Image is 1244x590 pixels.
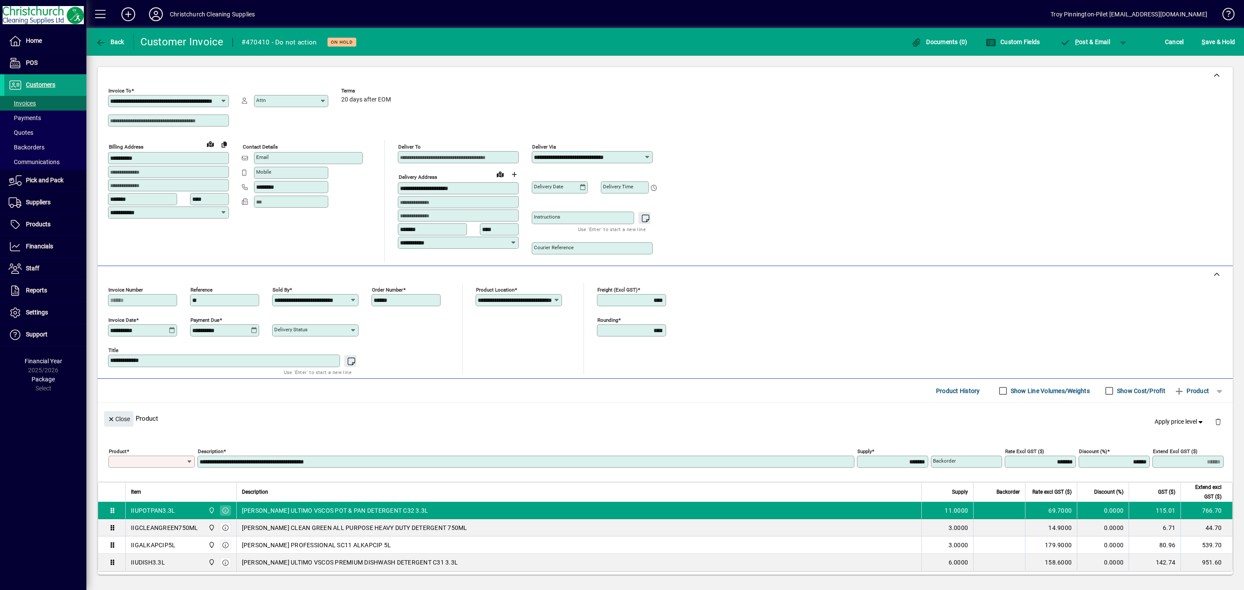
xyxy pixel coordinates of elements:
[9,100,36,107] span: Invoices
[1181,554,1232,571] td: 951.60
[398,144,421,150] mat-label: Deliver To
[4,258,86,279] a: Staff
[949,558,968,567] span: 6.0000
[198,448,223,454] mat-label: Description
[1181,536,1232,554] td: 539.70
[108,412,130,426] span: Close
[1077,554,1129,571] td: 0.0000
[108,347,118,353] mat-label: Title
[131,541,175,549] div: IIGALKAPCIP5L
[206,506,216,515] span: Christchurch Cleaning Supplies Ltd
[206,523,216,533] span: Christchurch Cleaning Supplies Ltd
[1202,35,1235,49] span: ave & Hold
[190,287,213,293] mat-label: Reference
[108,88,131,94] mat-label: Invoice To
[4,280,86,301] a: Reports
[534,214,560,220] mat-label: Instructions
[1031,523,1072,532] div: 14.9000
[26,81,55,88] span: Customers
[26,199,51,206] span: Suppliers
[273,287,289,293] mat-label: Sold by
[949,541,968,549] span: 3.0000
[242,523,467,532] span: [PERSON_NAME] CLEAN GREEN ALL PURPOSE HEAVY DUTY DETERGENT 750ML
[1079,448,1107,454] mat-label: Discount (%)
[131,487,141,497] span: Item
[597,287,638,293] mat-label: Freight (excl GST)
[1032,487,1072,497] span: Rate excl GST ($)
[242,487,268,497] span: Description
[1077,536,1129,554] td: 0.0000
[1094,487,1123,497] span: Discount (%)
[1115,387,1165,395] label: Show Cost/Profit
[534,184,563,190] mat-label: Delivery date
[86,34,134,50] app-page-header-button: Back
[93,34,127,50] button: Back
[1200,34,1237,50] button: Save & Hold
[1165,35,1184,49] span: Cancel
[911,38,968,45] span: Documents (0)
[1216,2,1233,30] a: Knowledge Base
[1031,506,1072,515] div: 69.7000
[1186,482,1222,501] span: Extend excl GST ($)
[578,224,646,234] mat-hint: Use 'Enter' to start a new line
[26,221,51,228] span: Products
[341,96,391,103] span: 20 days after EOM
[104,411,133,427] button: Close
[241,35,317,49] div: #470410 - Do not action
[1031,558,1072,567] div: 158.6000
[26,287,47,294] span: Reports
[1163,34,1186,50] button: Cancel
[108,317,136,323] mat-label: Invoice date
[32,376,55,383] span: Package
[1129,554,1181,571] td: 142.74
[26,243,53,250] span: Financials
[131,506,175,515] div: IIUPOTPAN3.3L
[9,159,60,165] span: Communications
[4,170,86,191] a: Pick and Pack
[26,309,48,316] span: Settings
[4,140,86,155] a: Backorders
[4,192,86,213] a: Suppliers
[532,144,556,150] mat-label: Deliver via
[1056,34,1114,50] button: Post & Email
[341,88,393,94] span: Terms
[1158,487,1175,497] span: GST ($)
[534,244,574,251] mat-label: Courier Reference
[108,287,143,293] mat-label: Invoice number
[493,167,507,181] a: View on map
[1208,411,1228,432] button: Delete
[274,327,308,333] mat-label: Delivery status
[331,39,353,45] span: On hold
[1151,414,1208,430] button: Apply price level
[1129,502,1181,519] td: 115.01
[26,59,38,66] span: POS
[936,384,980,398] span: Product History
[9,144,44,151] span: Backorders
[1129,536,1181,554] td: 80.96
[1181,502,1232,519] td: 766.70
[142,6,170,22] button: Profile
[242,541,391,549] span: [PERSON_NAME] PROFESSIONAL SC11 ALKAPCIP 5L
[256,97,266,103] mat-label: Attn
[857,448,872,454] mat-label: Supply
[206,540,216,550] span: Christchurch Cleaning Supplies Ltd
[170,7,255,21] div: Christchurch Cleaning Supplies
[203,137,217,151] a: View on map
[26,177,63,184] span: Pick and Pack
[256,154,269,160] mat-label: Email
[4,302,86,324] a: Settings
[256,169,271,175] mat-label: Mobile
[1009,387,1090,395] label: Show Line Volumes/Weights
[949,523,968,532] span: 3.0000
[190,317,219,323] mat-label: Payment due
[4,236,86,257] a: Financials
[933,383,984,399] button: Product History
[4,324,86,346] a: Support
[909,34,970,50] button: Documents (0)
[4,96,86,111] a: Invoices
[1031,541,1072,549] div: 179.9000
[102,415,136,422] app-page-header-button: Close
[25,358,62,365] span: Financial Year
[4,214,86,235] a: Products
[114,6,142,22] button: Add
